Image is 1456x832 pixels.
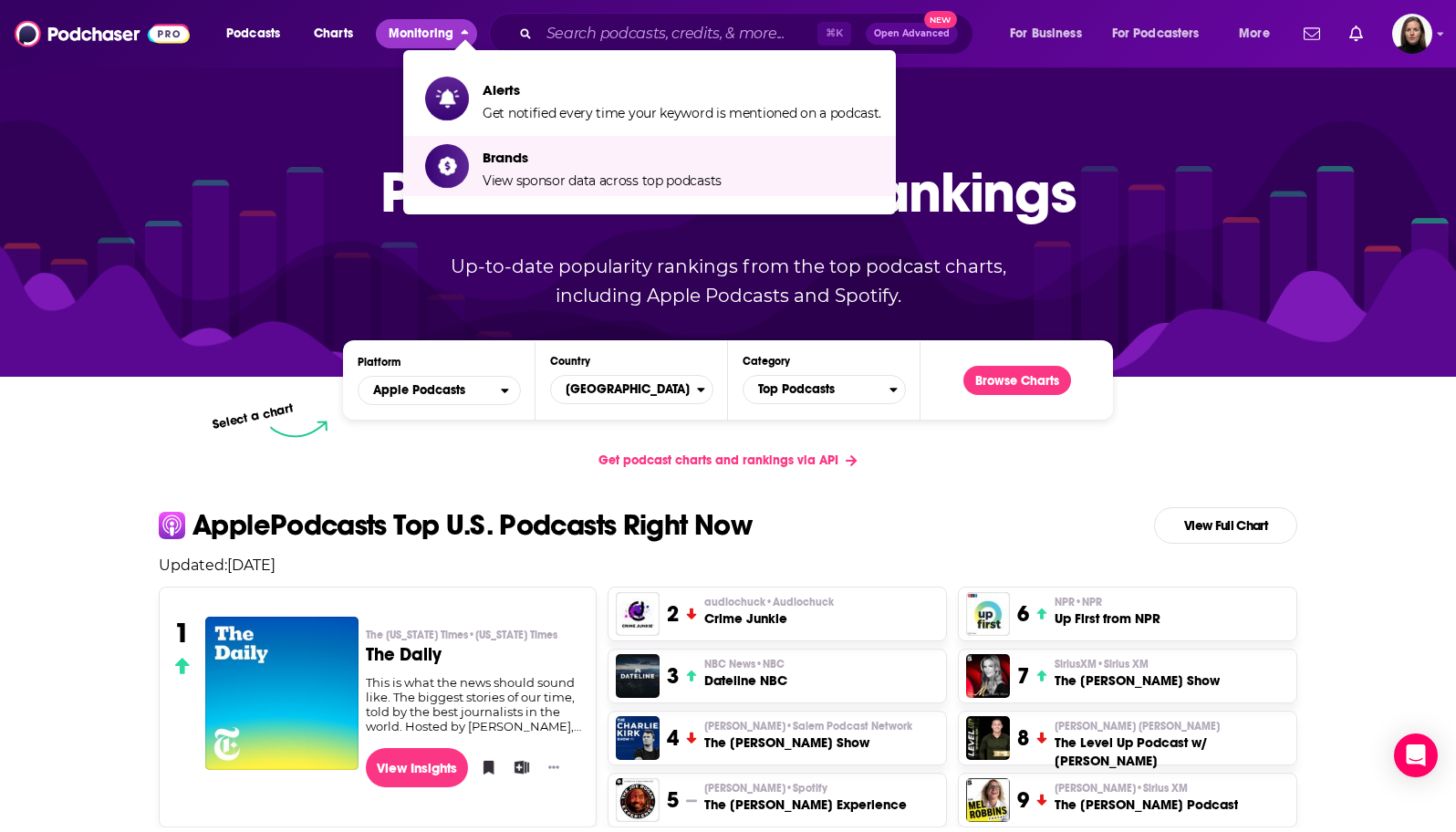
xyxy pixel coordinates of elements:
a: Show notifications dropdown [1296,18,1327,49]
img: Dateline NBC [616,654,660,698]
span: NPR [1055,595,1102,609]
button: Countries [550,375,713,404]
a: NPR•NPRUp First from NPR [1055,595,1160,628]
a: View Insights [366,748,469,787]
span: SiriusXM [1055,657,1149,671]
h3: 3 [667,662,679,690]
h3: Crime Junkie [704,609,834,628]
a: NBC News•NBCDateline NBC [704,657,787,690]
img: apple Icon [159,512,185,538]
a: [PERSON_NAME] [PERSON_NAME]The Level Up Podcast w/ [PERSON_NAME] [1055,719,1289,770]
span: For Podcasters [1112,21,1200,47]
a: View Full Chart [1154,507,1297,544]
h3: The [PERSON_NAME] Show [704,733,912,752]
span: [PERSON_NAME] [704,719,912,733]
img: Crime Junkie [616,592,660,636]
a: Show notifications dropdown [1342,18,1370,49]
img: User Profile [1392,14,1432,54]
img: The Megyn Kelly Show [966,654,1010,698]
span: Top Podcasts [744,374,889,405]
a: Browse Charts [963,366,1071,395]
p: Up-to-date popularity rankings from the top podcast charts, including Apple Podcasts and Spotify. [414,252,1042,310]
h2: Platforms [358,376,521,405]
span: • Sirius XM [1136,782,1188,795]
input: Search podcasts, credits, & more... [539,19,817,48]
a: The Charlie Kirk Show [616,716,660,760]
h3: Up First from NPR [1055,609,1160,628]
button: close menu [376,19,477,48]
button: Bookmark Podcast [475,754,494,781]
span: Get notified every time your keyword is mentioned on a podcast. [483,105,881,121]
span: [GEOGRAPHIC_DATA] [551,374,697,405]
p: NPR • NPR [1055,595,1160,609]
span: [PERSON_NAME] [704,781,827,796]
span: Brands [483,149,722,166]
h3: 8 [1017,724,1029,752]
a: The Joe Rogan Experience [616,778,660,822]
div: Open Intercom Messenger [1394,733,1438,777]
span: • Audiochuck [765,596,834,608]
span: The [US_STATE] Times [366,628,557,642]
p: Select a chart [211,400,295,432]
img: The Level Up Podcast w/ Paul Alex [966,716,1010,760]
img: Up First from NPR [966,592,1010,636]
img: select arrow [270,421,328,438]
span: Logged in as BevCat3 [1392,14,1432,54]
p: Podcast Charts & Rankings [380,132,1076,251]
img: The Daily [205,617,359,770]
h3: The [PERSON_NAME] Podcast [1055,796,1238,814]
button: Show profile menu [1392,14,1432,54]
a: The Mel Robbins Podcast [966,778,1010,822]
span: Apple Podcasts [373,384,465,397]
a: SiriusXM•Sirius XMThe [PERSON_NAME] Show [1055,657,1220,690]
a: The Daily [205,617,359,769]
p: NBC News • NBC [704,657,787,671]
button: open menu [1226,19,1293,48]
span: Alerts [483,81,881,99]
h3: The [PERSON_NAME] Show [1055,671,1220,690]
p: Apple Podcasts Top U.S. Podcasts Right Now [192,511,752,540]
button: Categories [743,375,906,404]
span: • NPR [1075,596,1102,608]
p: Updated: [DATE] [144,556,1312,574]
a: The [US_STATE] Times•[US_STATE] TimesThe Daily [366,628,582,675]
a: Get podcast charts and rankings via API [584,438,871,483]
span: NBC News [704,657,785,671]
h3: The Level Up Podcast w/ [PERSON_NAME] [1055,733,1289,770]
span: • Spotify [785,782,827,795]
p: Charlie Kirk • Salem Podcast Network [704,719,912,733]
span: • [US_STATE] Times [468,629,557,641]
button: Add to List [508,754,526,781]
p: audiochuck • Audiochuck [704,595,834,609]
h3: 6 [1017,600,1029,628]
span: Get podcast charts and rankings via API [598,452,838,468]
button: open menu [1100,19,1226,48]
span: • Salem Podcast Network [785,720,912,733]
div: Search podcasts, credits, & more... [506,13,991,55]
p: Paul Alex Espinoza [1055,719,1289,733]
button: open menu [358,376,521,405]
span: ⌘ K [817,22,851,46]
a: Charts [302,19,364,48]
h3: 7 [1017,662,1029,690]
h3: The [PERSON_NAME] Experience [704,796,907,814]
span: New [924,11,957,28]
img: Podchaser - Follow, Share and Rate Podcasts [15,16,190,51]
span: Charts [314,21,353,47]
button: open menu [997,19,1105,48]
button: Open AdvancedNew [866,23,958,45]
h3: 4 [667,724,679,752]
a: [PERSON_NAME]•Sirius XMThe [PERSON_NAME] Podcast [1055,781,1238,814]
